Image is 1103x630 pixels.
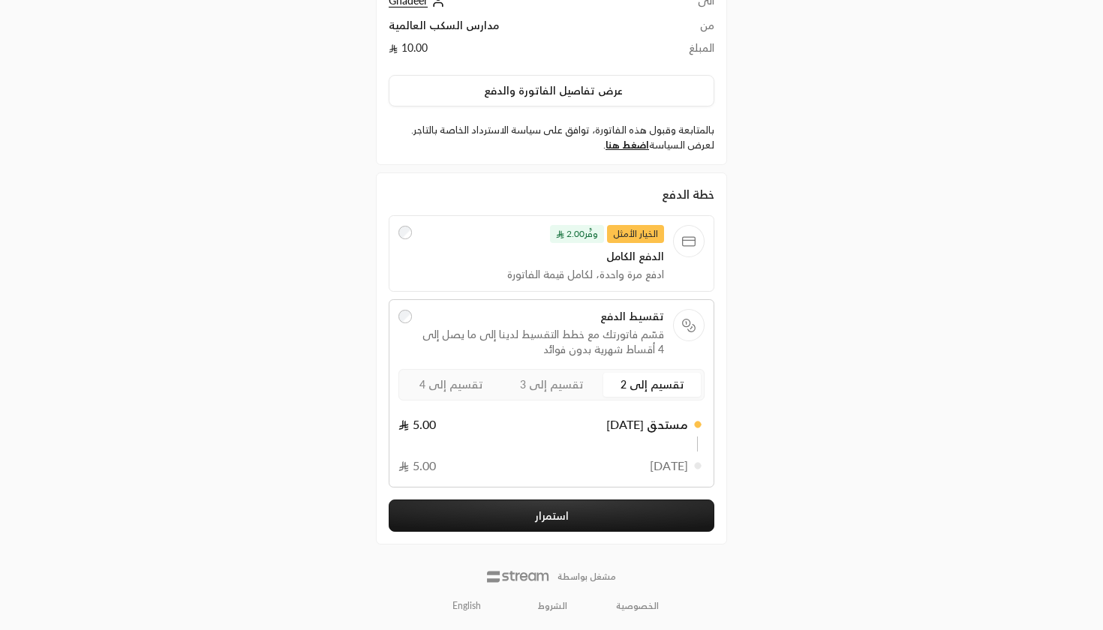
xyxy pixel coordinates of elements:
[607,225,664,243] span: الخيار الأمثل
[621,378,684,391] span: تقسيم إلى 2
[389,499,714,532] button: استمرار
[398,415,436,433] span: 5.00
[520,378,584,391] span: تقسيم إلى 3
[421,309,665,324] span: تقسيط الدفع
[444,594,489,618] a: English
[653,40,714,63] td: المبلغ
[398,457,436,475] span: 5.00
[550,225,604,243] span: وفَّر 2.00
[389,18,653,40] td: مدارس السكب العالمية
[389,75,714,106] button: عرض تفاصيل الفاتورة والدفع
[558,571,616,583] p: مشغل بواسطة
[606,415,688,433] span: مستحق [DATE]
[650,457,688,475] span: [DATE]
[538,600,567,612] a: الشروط
[653,18,714,40] td: من
[419,378,483,391] span: تقسيم إلى 4
[421,249,665,264] span: الدفع الكامل
[389,123,714,152] label: بالمتابعة وقبول هذه الفاتورة، توافق على سياسة الاسترداد الخاصة بالتاجر. لعرض السياسة .
[398,226,412,239] input: الخيار الأمثلوفَّر2.00 الدفع الكاملادفع مرة واحدة، لكامل قيمة الفاتورة
[616,600,659,612] a: الخصوصية
[421,267,665,282] span: ادفع مرة واحدة، لكامل قيمة الفاتورة
[421,327,665,357] span: قسّم فاتورتك مع خطط التقسيط لدينا إلى ما يصل إلى 4 أقساط شهرية بدون فوائد
[389,40,653,63] td: 10.00
[398,310,412,323] input: تقسيط الدفعقسّم فاتورتك مع خطط التقسيط لدينا إلى ما يصل إلى 4 أقساط شهرية بدون فوائد
[606,139,649,151] a: اضغط هنا
[389,185,714,203] div: خطة الدفع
